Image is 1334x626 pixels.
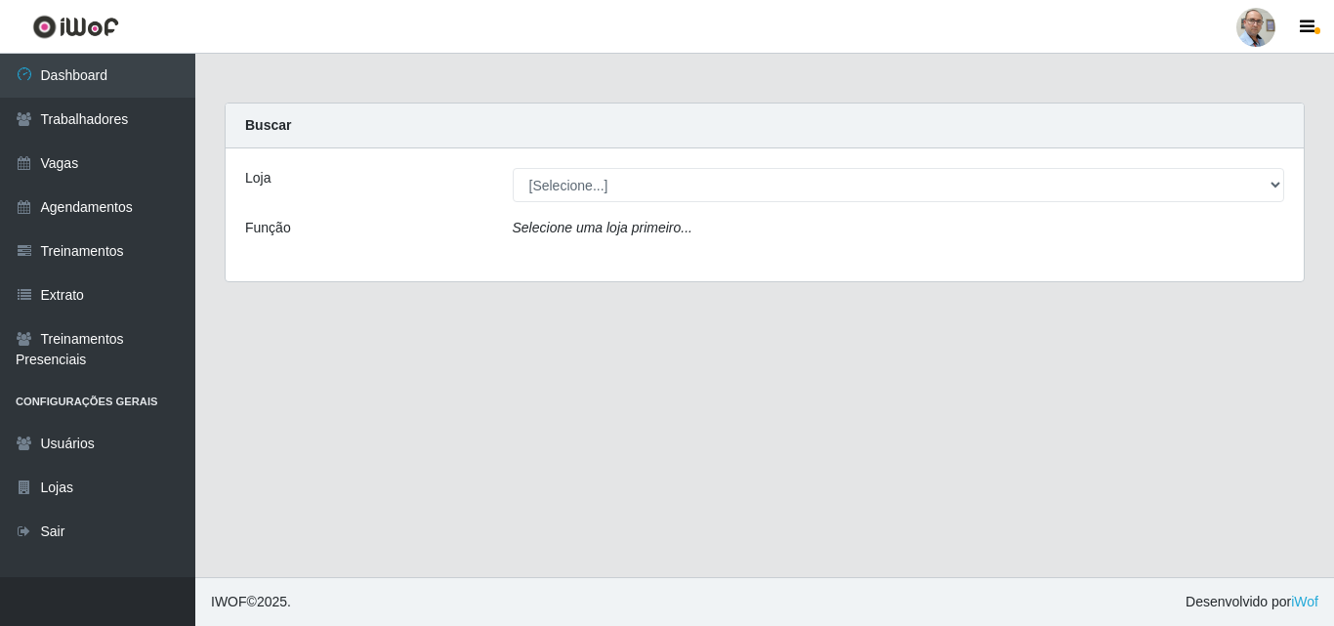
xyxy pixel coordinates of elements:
a: iWof [1291,594,1318,609]
strong: Buscar [245,117,291,133]
img: CoreUI Logo [32,15,119,39]
label: Loja [245,168,271,188]
span: © 2025 . [211,592,291,612]
i: Selecione uma loja primeiro... [513,220,692,235]
label: Função [245,218,291,238]
span: Desenvolvido por [1186,592,1318,612]
span: IWOF [211,594,247,609]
